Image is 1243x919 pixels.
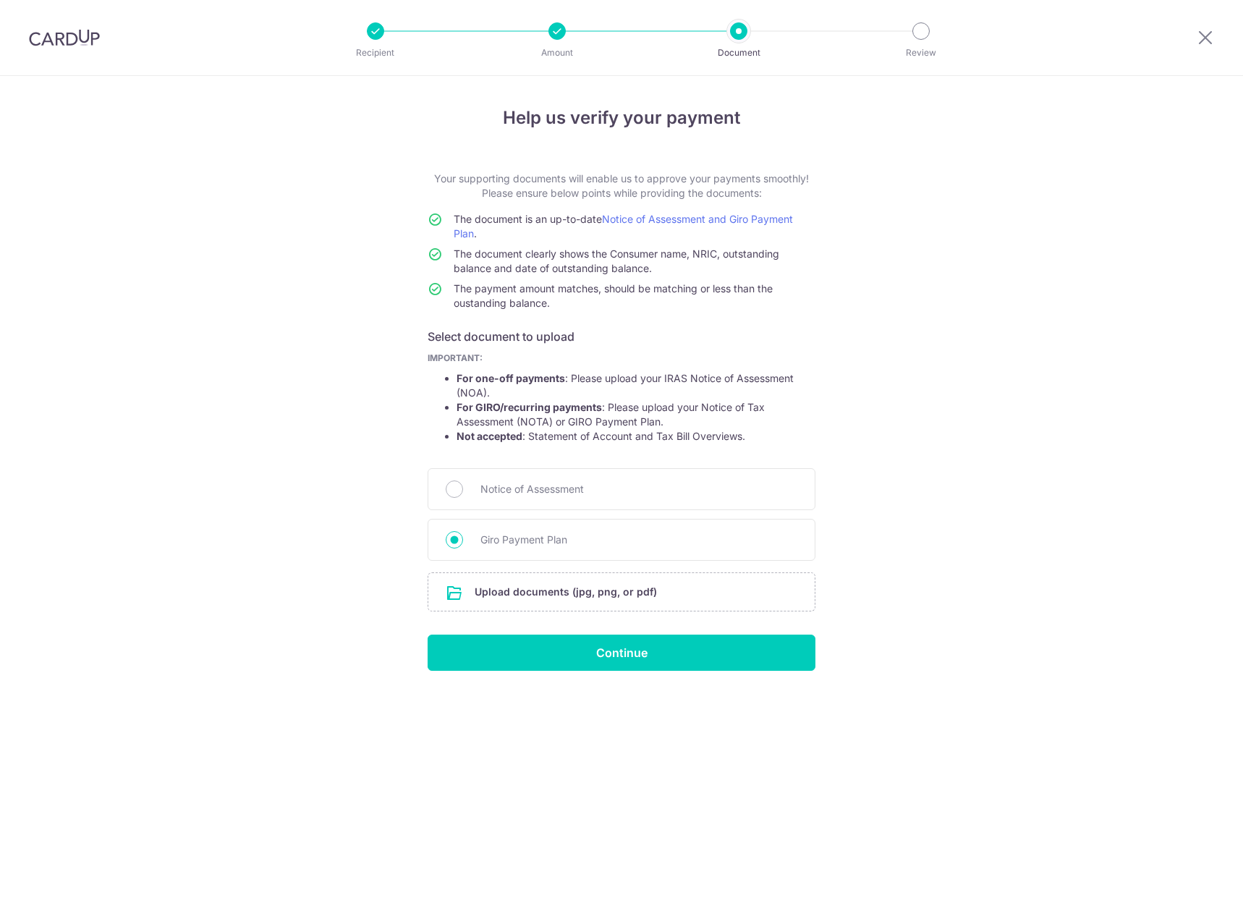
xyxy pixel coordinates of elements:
[428,105,815,131] h4: Help us verify your payment
[480,480,797,498] span: Notice of Assessment
[480,531,797,549] span: Giro Payment Plan
[457,430,522,442] strong: Not accepted
[428,635,815,671] input: Continue
[29,29,100,46] img: CardUp
[454,282,773,309] span: The payment amount matches, should be matching or less than the oustanding balance.
[1150,876,1229,912] iframe: Opens a widget where you can find more information
[457,371,815,400] li: : Please upload your IRAS Notice of Assessment (NOA).
[457,400,815,429] li: : Please upload your Notice of Tax Assessment (NOTA) or GIRO Payment Plan.
[322,46,429,60] p: Recipient
[504,46,611,60] p: Amount
[428,352,483,363] b: IMPORTANT:
[428,171,815,200] p: Your supporting documents will enable us to approve your payments smoothly! Please ensure below p...
[457,401,602,413] strong: For GIRO/recurring payments
[454,247,779,274] span: The document clearly shows the Consumer name, NRIC, outstanding balance and date of outstanding b...
[428,328,815,345] h6: Select document to upload
[457,429,815,444] li: : Statement of Account and Tax Bill Overviews.
[457,372,565,384] strong: For one-off payments
[454,213,793,240] a: Notice of Assessment and Giro Payment Plan
[685,46,792,60] p: Document
[428,572,815,611] div: Upload documents (jpg, png, or pdf)
[867,46,975,60] p: Review
[454,213,793,240] span: The document is an up-to-date .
